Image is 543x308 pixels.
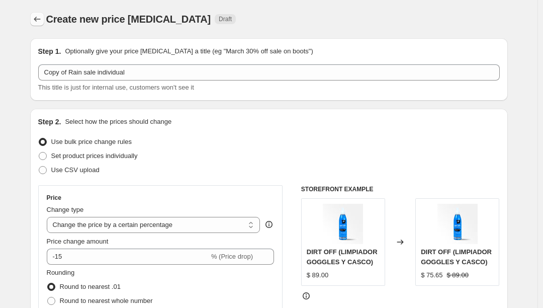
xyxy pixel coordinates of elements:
input: 30% off holiday sale [38,64,500,81]
h3: Price [47,194,61,202]
span: $ 89.00 [447,271,469,279]
span: Set product prices individually [51,152,138,160]
span: $ 75.65 [421,271,442,279]
span: Use CSV upload [51,166,100,174]
input: -15 [47,249,209,265]
p: Select how the prices should change [65,117,171,127]
h2: Step 2. [38,117,61,127]
span: This title is just for internal use, customers won't see it [38,84,194,91]
span: Round to nearest .01 [60,283,121,290]
p: Optionally give your price [MEDICAL_DATA] a title (eg "March 30% off sale on boots") [65,46,313,56]
span: % (Price drop) [211,253,253,260]
span: DIRT OFF (LIMPIADOR GOGGLES Y CASCO) [421,248,492,266]
span: Draft [219,15,232,23]
span: DIRT OFF (LIMPIADOR GOGGLES Y CASCO) [307,248,378,266]
span: Create new price [MEDICAL_DATA] [46,14,211,25]
span: Price change amount [47,238,109,245]
h6: STOREFRONT EXAMPLE [301,185,500,193]
span: Round to nearest whole number [60,297,153,304]
img: DIRT_OFF_BE_DIRT_GOGGLES_CICLISMO_SUCIO_DEPORTE_LENTES_80x.jpg [437,204,478,244]
img: DIRT_OFF_BE_DIRT_GOGGLES_CICLISMO_SUCIO_DEPORTE_LENTES_80x.jpg [323,204,363,244]
div: help [264,219,274,229]
h2: Step 1. [38,46,61,56]
span: Rounding [47,269,75,276]
button: Price change jobs [30,12,44,26]
span: Change type [47,206,84,213]
span: Use bulk price change rules [51,138,132,145]
span: $ 89.00 [307,271,328,279]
